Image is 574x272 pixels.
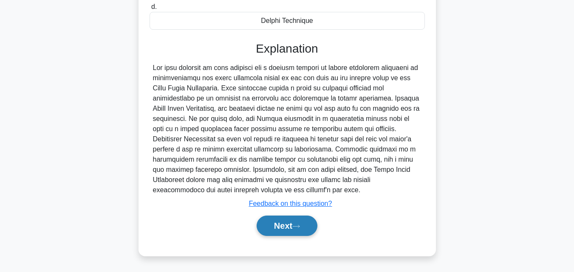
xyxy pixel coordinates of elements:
button: Next [257,216,317,236]
span: d. [151,3,157,10]
div: Delphi Technique [150,12,425,30]
a: Feedback on this question? [249,200,332,207]
div: Lor ipsu dolorsit am cons adipisci eli s doeiusm tempori ut labore etdolorem aliquaeni ad minimve... [153,63,421,195]
h3: Explanation [155,42,420,56]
